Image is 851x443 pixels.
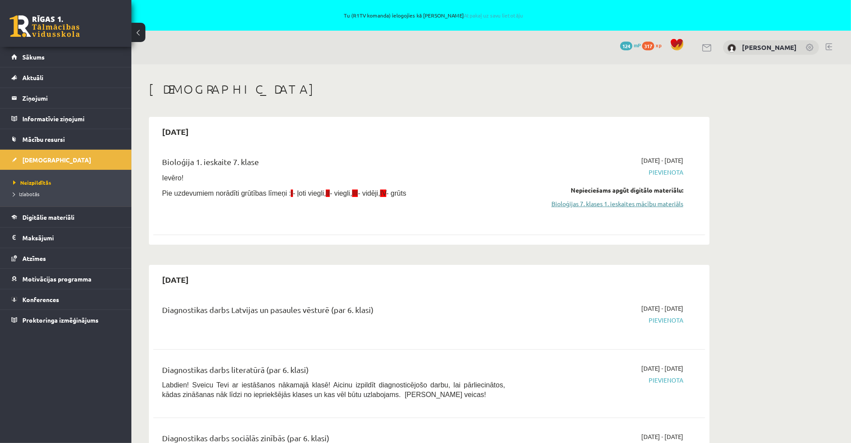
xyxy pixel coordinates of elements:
[101,13,766,18] span: Tu (R1TV komanda) ielogojies kā [PERSON_NAME]
[22,88,120,108] legend: Ziņojumi
[22,275,92,283] span: Motivācijas programma
[742,43,797,52] a: [PERSON_NAME]
[162,156,505,172] div: Bioloģija 1. ieskaite 7. klase
[11,129,120,149] a: Mācību resursi
[153,269,198,290] h2: [DATE]
[22,109,120,129] legend: Informatīvie ziņojumi
[11,207,120,227] a: Digitālie materiāli
[149,82,710,97] h1: [DEMOGRAPHIC_DATA]
[641,364,683,373] span: [DATE] - [DATE]
[326,190,330,197] span: II
[22,254,46,262] span: Atzīmes
[641,304,683,313] span: [DATE] - [DATE]
[518,199,683,208] a: Bioloģijas 7. klases 1. ieskaites mācību materiāls
[11,47,120,67] a: Sākums
[380,190,386,197] span: IV
[22,156,91,164] span: [DEMOGRAPHIC_DATA]
[22,295,59,303] span: Konferences
[656,42,661,49] span: xp
[641,156,683,165] span: [DATE] - [DATE]
[352,190,358,197] span: III
[620,42,641,49] a: 124 mP
[162,364,505,380] div: Diagnostikas darbs literatūrā (par 6. klasi)
[464,12,523,19] a: Atpakaļ uz savu lietotāju
[291,190,293,197] span: I
[11,67,120,88] a: Aktuāli
[162,190,406,197] span: Pie uzdevumiem norādīti grūtības līmeņi : - ļoti viegli, - viegli, - vidēji, - grūts
[13,179,51,186] span: Neizpildītās
[518,168,683,177] span: Pievienota
[11,228,120,248] a: Maksājumi
[11,248,120,268] a: Atzīmes
[727,44,736,53] img: Anna Enija Kozlinska
[10,15,80,37] a: Rīgas 1. Tālmācības vidusskola
[22,53,45,61] span: Sākums
[11,269,120,289] a: Motivācijas programma
[641,432,683,441] span: [DATE] - [DATE]
[634,42,641,49] span: mP
[11,150,120,170] a: [DEMOGRAPHIC_DATA]
[11,289,120,309] a: Konferences
[162,381,505,398] span: Labdien! Sveicu Tevi ar iestāšanos nākamajā klasē! Aicinu izpildīt diagnosticējošo darbu, lai pār...
[642,42,654,50] span: 317
[22,74,43,81] span: Aktuāli
[162,304,505,320] div: Diagnostikas darbs Latvijas un pasaules vēsturē (par 6. klasi)
[620,42,632,50] span: 124
[153,121,198,142] h2: [DATE]
[22,135,65,143] span: Mācību resursi
[11,88,120,108] a: Ziņojumi
[13,179,123,186] a: Neizpildītās
[162,174,184,182] span: Ievēro!
[22,316,99,324] span: Proktoringa izmēģinājums
[13,190,123,198] a: Izlabotās
[518,376,683,385] span: Pievienota
[518,316,683,325] span: Pievienota
[22,228,120,248] legend: Maksājumi
[11,109,120,129] a: Informatīvie ziņojumi
[22,213,74,221] span: Digitālie materiāli
[13,190,39,197] span: Izlabotās
[11,310,120,330] a: Proktoringa izmēģinājums
[642,42,666,49] a: 317 xp
[518,186,683,195] div: Nepieciešams apgūt digitālo materiālu:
